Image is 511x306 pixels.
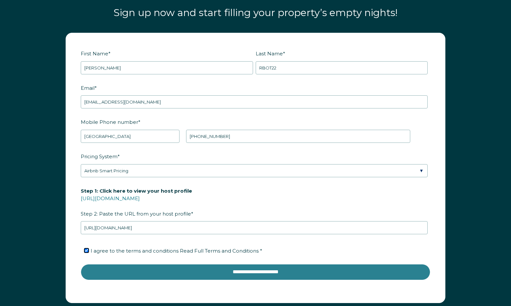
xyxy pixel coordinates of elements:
span: Pricing System [81,151,117,162]
span: Email [81,83,95,93]
input: airbnb.com/users/show/12345 [81,221,428,234]
span: First Name [81,48,108,59]
input: I agree to the terms and conditions Read Full Terms and Conditions * [84,248,89,253]
span: Last Name [256,48,283,59]
a: [URL][DOMAIN_NAME] [81,195,140,201]
span: Step 1: Click here to view your host profile [81,186,192,196]
span: Mobile Phone number [81,117,138,127]
span: Read Full Terms and Conditions [180,248,259,254]
span: Sign up now and start filling your property’s empty nights! [114,7,397,19]
a: Read Full Terms and Conditions [179,248,260,254]
span: I agree to the terms and conditions [91,248,262,254]
span: Step 2: Paste the URL from your host profile [81,186,192,219]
